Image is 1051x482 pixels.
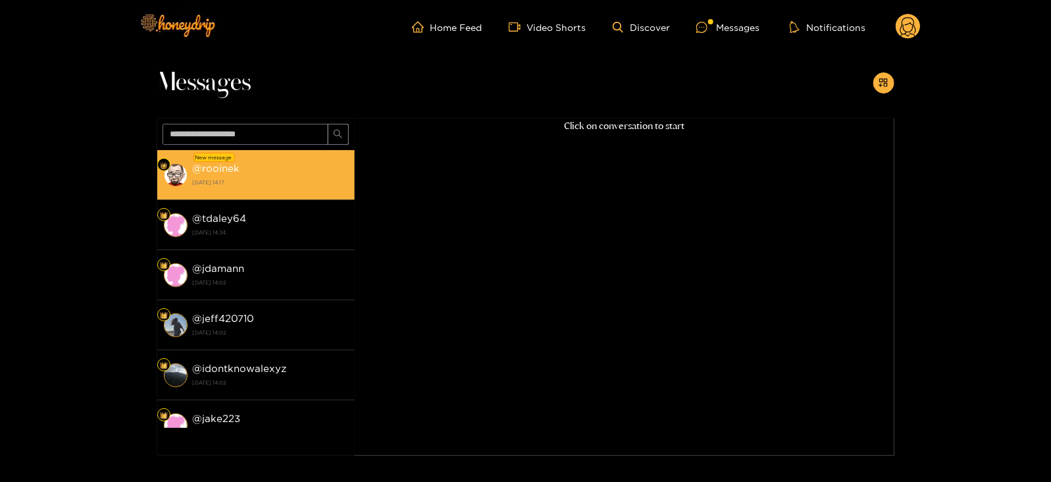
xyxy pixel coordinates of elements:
[193,153,235,162] div: New message
[193,213,247,224] strong: @ tdaley64
[164,213,188,237] img: conversation
[193,427,348,439] strong: [DATE] 14:02
[160,361,168,369] img: Fan Level
[157,67,251,99] span: Messages
[193,227,348,238] strong: [DATE] 14:34
[355,119,894,134] p: Click on conversation to start
[873,72,894,94] button: appstore-add
[193,377,348,388] strong: [DATE] 14:02
[193,263,245,274] strong: @ jdamann
[193,327,348,338] strong: [DATE] 14:02
[412,21,482,33] a: Home Feed
[164,263,188,287] img: conversation
[786,20,869,34] button: Notifications
[164,163,188,187] img: conversation
[879,78,888,89] span: appstore-add
[193,363,287,374] strong: @ idontknowalexyz
[696,20,759,35] div: Messages
[164,313,188,337] img: conversation
[160,412,168,419] img: Fan Level
[160,211,168,219] img: Fan Level
[193,176,348,188] strong: [DATE] 14:17
[328,124,349,145] button: search
[193,163,240,174] strong: @ rooinek
[613,22,670,33] a: Discover
[164,414,188,437] img: conversation
[160,311,168,319] img: Fan Level
[333,129,343,140] span: search
[160,261,168,269] img: Fan Level
[412,21,430,33] span: home
[193,277,348,288] strong: [DATE] 14:02
[509,21,586,33] a: Video Shorts
[160,161,168,169] img: Fan Level
[164,363,188,387] img: conversation
[509,21,527,33] span: video-camera
[193,313,255,324] strong: @ jeff420710
[193,413,241,424] strong: @ jake223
